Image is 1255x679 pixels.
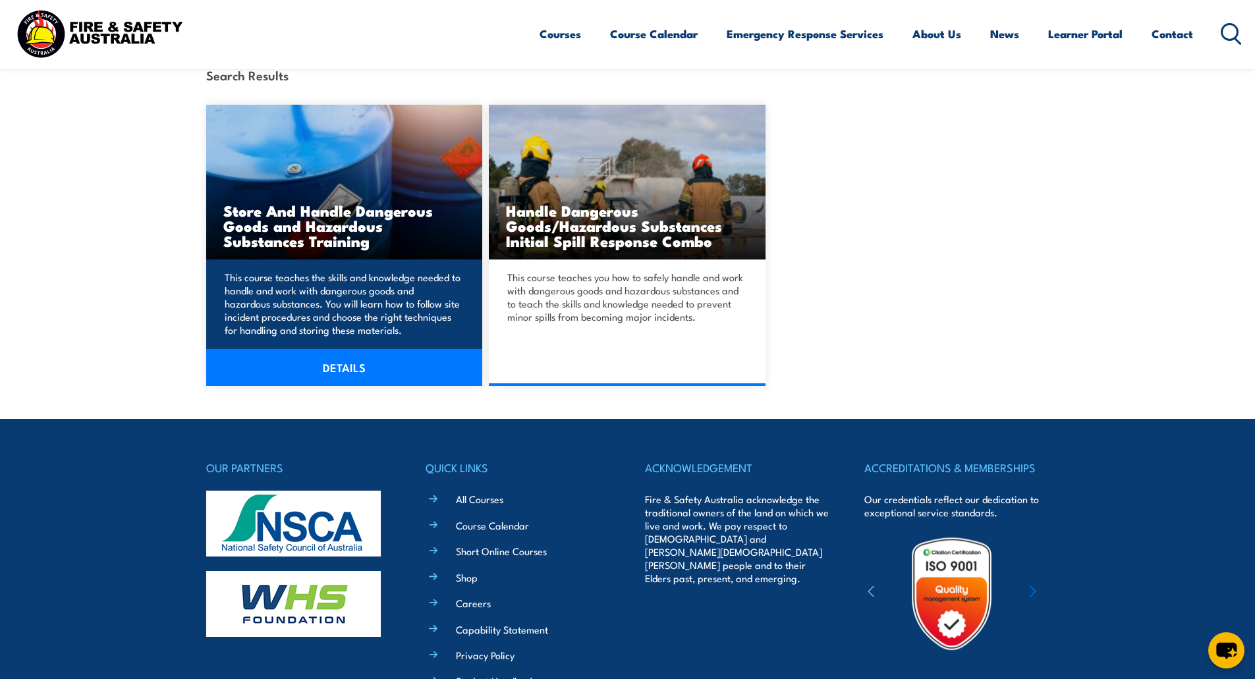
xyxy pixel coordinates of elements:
strong: Search Results [206,66,289,84]
button: chat-button [1208,632,1244,668]
h4: OUR PARTNERS [206,458,391,477]
a: Learner Portal [1048,16,1123,51]
a: Courses [540,16,581,51]
a: Short Online Courses [456,544,547,558]
a: DETAILS [206,349,483,386]
h3: Handle Dangerous Goods/Hazardous Substances Initial Spill Response Combo [506,203,748,248]
h4: ACKNOWLEDGEMENT [645,458,829,477]
img: Untitled design (19) [894,536,1009,651]
a: Handle Dangerous Goods/Hazardous Substances Initial Spill Response Combo [489,105,766,259]
a: News [990,16,1019,51]
a: About Us [912,16,961,51]
img: nsca-logo-footer [206,491,381,557]
p: This course teaches the skills and knowledge needed to handle and work with dangerous goods and h... [225,271,460,337]
a: Emergency Response Services [727,16,883,51]
a: Privacy Policy [456,648,515,662]
p: Our credentials reflect our dedication to exceptional service standards. [864,493,1049,519]
h4: ACCREDITATIONS & MEMBERSHIPS [864,458,1049,477]
img: whs-logo-footer [206,571,381,637]
img: Fire Team Operations [489,105,766,259]
h4: QUICK LINKS [426,458,610,477]
img: ewpa-logo [1010,571,1125,616]
a: Careers [456,596,491,610]
a: Course Calendar [610,16,698,51]
p: This course teaches you how to safely handle and work with dangerous goods and hazardous substanc... [507,271,743,323]
h3: Store And Handle Dangerous Goods and Hazardous Substances Training [223,203,466,248]
p: Fire & Safety Australia acknowledge the traditional owners of the land on which we live and work.... [645,493,829,585]
img: Dangerous Goods [206,105,483,259]
a: Shop [456,570,478,584]
a: Capability Statement [456,622,548,636]
a: Course Calendar [456,518,529,532]
a: Contact [1152,16,1193,51]
a: Store And Handle Dangerous Goods and Hazardous Substances Training [206,105,483,259]
a: All Courses [456,492,503,506]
